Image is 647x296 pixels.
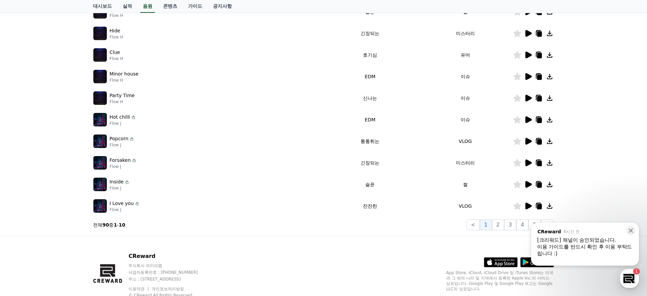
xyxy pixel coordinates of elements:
[446,270,554,292] p: App Store, iCloud, iCloud Drive 및 iTunes Store는 미국과 그 밖의 나라 및 지역에서 등록된 Apple Inc.의 서비스 상표입니다. Goo...
[110,114,130,121] p: Hot chilli
[528,219,541,230] button: 5
[102,222,109,228] strong: 90
[110,185,130,191] p: Flow J
[322,23,418,44] td: 긴장되는
[44,214,87,231] a: 1대화
[110,49,120,56] p: Clue
[492,219,504,230] button: 2
[114,222,117,228] strong: 1
[418,174,513,195] td: 썰
[128,276,211,282] p: 주소 : [STREET_ADDRESS]
[87,214,129,231] a: 설정
[110,207,140,212] p: Flow J
[119,222,125,228] strong: 10
[21,224,25,229] span: 홈
[93,135,107,148] img: music
[93,48,107,62] img: music
[110,70,138,78] p: Minor house
[480,219,492,230] button: 1
[541,219,554,230] button: >
[110,56,123,61] p: Flow H
[93,70,107,83] img: music
[516,219,528,230] button: 4
[62,224,70,230] span: 대화
[110,92,135,99] p: Party Time
[93,113,107,126] img: music
[504,219,516,230] button: 3
[418,66,513,87] td: 이슈
[128,263,211,268] p: 주식회사 와이피랩
[110,34,123,40] p: Flow H
[418,87,513,109] td: 이슈
[104,224,112,229] span: 설정
[110,200,134,207] p: I Love you
[466,219,480,230] button: <
[418,109,513,130] td: 이슈
[68,213,71,219] span: 1
[322,66,418,87] td: EDM
[128,287,150,291] a: 이용약관
[418,23,513,44] td: 미스터리
[2,214,44,231] a: 홈
[110,121,136,126] p: Flow J
[93,199,107,213] img: music
[128,252,211,260] p: CReward
[110,13,132,18] p: Flow H
[152,287,184,291] a: 개인정보처리방침
[110,99,135,105] p: Flow H
[93,178,107,191] img: music
[110,178,124,185] p: Inside
[418,195,513,217] td: VLOG
[110,142,134,148] p: Flow J
[322,87,418,109] td: 신나는
[110,157,131,164] p: Forsaken
[110,164,137,169] p: Flow J
[93,156,107,170] img: music
[322,130,418,152] td: 통통튀는
[418,152,513,174] td: 미스터리
[110,78,138,83] p: Flow H
[322,174,418,195] td: 슬픈
[93,27,107,40] img: music
[418,130,513,152] td: VLOG
[322,152,418,174] td: 긴장되는
[322,44,418,66] td: 호기심
[128,270,211,275] p: 사업자등록번호 : [PHONE_NUMBER]
[110,135,128,142] p: Popcorn
[110,27,120,34] p: Hide
[93,91,107,105] img: music
[418,44,513,66] td: 유머
[93,221,125,228] p: 전체 중 -
[322,195,418,217] td: 잔잔한
[322,109,418,130] td: EDM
